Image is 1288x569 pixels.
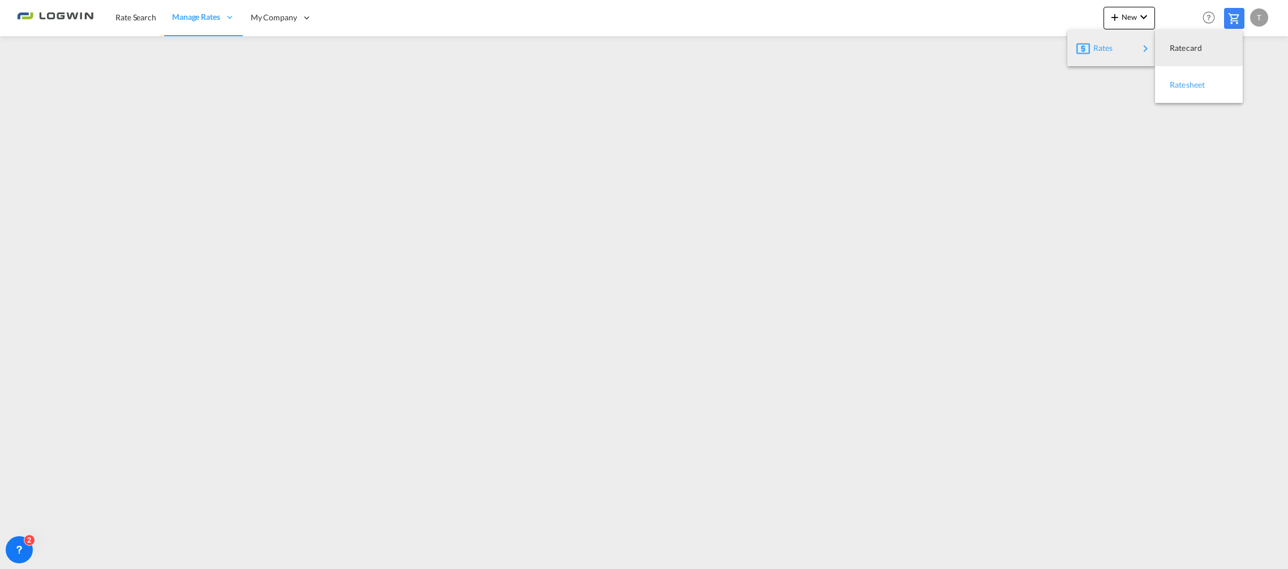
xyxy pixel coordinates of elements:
[1093,37,1107,59] span: Rates
[1164,34,1234,62] div: Ratecard
[1139,42,1152,55] md-icon: icon-chevron-right
[1164,71,1234,99] div: Ratesheet
[1170,37,1182,59] span: Ratecard
[1170,74,1182,96] span: Ratesheet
